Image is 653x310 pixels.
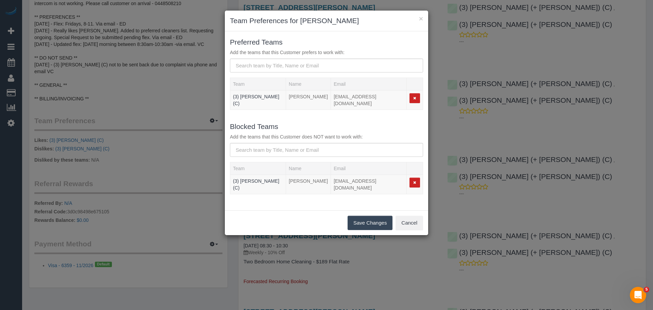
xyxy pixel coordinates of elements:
h3: Blocked Teams [230,123,423,130]
h3: Team Preferences for [PERSON_NAME] [230,16,423,26]
sui-modal: Team Preferences for Isabelle Kingshott [225,11,428,235]
a: (3) [PERSON_NAME] (C) [233,178,279,191]
th: Team [230,162,286,175]
p: Add the teams that this Customer does NOT want to work with: [230,133,423,140]
p: Add the teams that this Customer prefers to work with: [230,49,423,56]
span: 5 [644,287,649,292]
td: Team [230,91,286,110]
td: Email [331,175,407,194]
input: Search team by Title, Name or Email [230,143,423,157]
td: Name [286,175,331,194]
th: Name [286,78,331,91]
th: Email [331,78,407,91]
iframe: Intercom live chat [630,287,646,303]
th: Name [286,162,331,175]
button: Save Changes [348,216,392,230]
button: Cancel [396,216,423,230]
a: (3) [PERSON_NAME] (C) [233,94,279,106]
th: Team [230,78,286,91]
input: Search team by Title, Name or Email [230,59,423,72]
th: Email [331,162,407,175]
td: Team [230,175,286,194]
td: Email [331,91,407,110]
td: Name [286,91,331,110]
h3: Preferred Teams [230,38,423,46]
button: × [419,15,423,22]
